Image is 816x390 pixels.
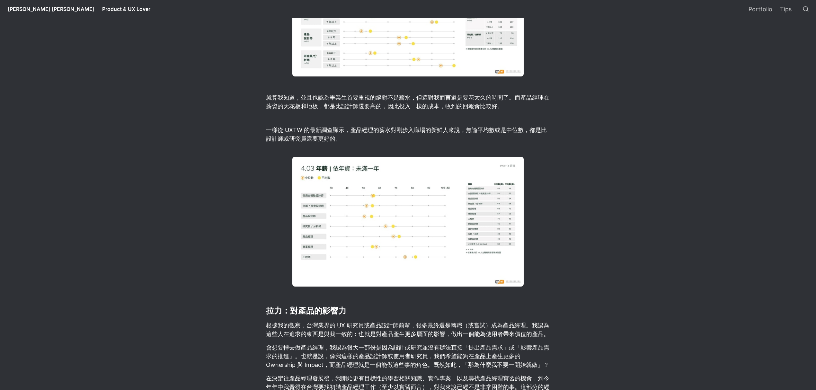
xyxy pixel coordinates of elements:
[265,305,551,317] h2: 拉力：對產品的影響力
[265,92,551,111] p: 就算我知道，並且也認為畢業生首要重視的絕對不是薪水，但這對我而言還是要花太久的時間了。而產品經理在薪資的天花板和地板，都是比設計師還要高的，因此投入一樣的成本，收到的回報會比較好。
[265,320,551,339] p: 根據我的觀察，台灣業界的 UX 研究員或產品設計師前輩，很多最終還是轉職（或嘗試）成為產品經理。我認為這些人在追求的東西是與我一致的：也就是對產品產生更多層面的影響，做出一個能為使用者帶來價值的產品。
[265,342,551,370] p: 會想要轉去做產品經理，我認為很大一部份是因為設計或研究並沒有辦法直接「提出產品需求」或「影響產品需求的推進」。也就是說，像我這樣的產品設計師或使用者研究員，我們希望能夠在產品上產生更多的 Own...
[8,6,150,12] span: [PERSON_NAME] [PERSON_NAME] — Product & UX Lover
[292,157,524,287] img: image
[265,125,551,144] p: 一樣從 UXTW 的最新調查顯示，產品經理的薪水對剛步入職場的新鮮人來說，無論平均數或是中位數，都是比設計師或研究員還要更好的。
